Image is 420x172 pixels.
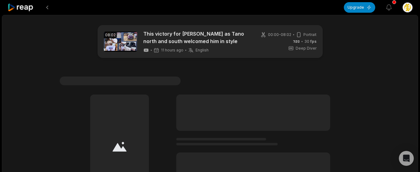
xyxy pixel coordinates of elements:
div: Open Intercom Messenger [399,151,414,166]
span: 11 hours ago [161,48,183,53]
a: This victory for [PERSON_NAME] as Tano north and south welcomed him in style [143,30,251,45]
span: 30 [304,39,316,44]
span: Portrait [303,32,316,37]
span: fps [310,39,316,44]
span: 00:00 - 08:02 [268,32,291,37]
button: Upgrade [344,2,375,13]
span: #1 Lorem ipsum dolor sit amet consecteturs [60,77,181,85]
span: Deep Diver [296,46,316,51]
span: English [196,48,209,53]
